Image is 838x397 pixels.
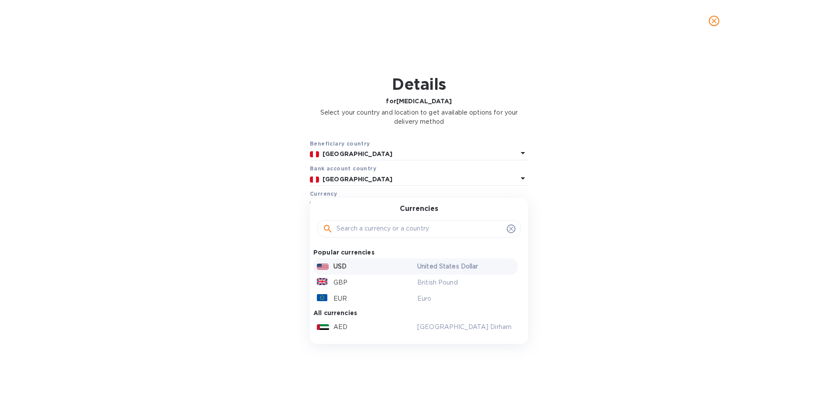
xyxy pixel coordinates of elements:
[317,324,329,330] img: AED
[704,10,725,31] button: close
[333,294,347,303] p: EUR
[323,150,392,157] b: [GEOGRAPHIC_DATA]
[310,108,528,126] p: Select your country and location to get available options for your delivery method
[310,140,370,147] b: Beneficiary country
[417,294,514,303] p: Euro
[400,205,438,213] h3: Currencies
[313,307,357,319] p: All currencies
[333,278,347,287] p: GBP
[333,322,347,332] p: AED
[333,262,347,271] p: USD
[386,98,452,105] b: for [MEDICAL_DATA]
[310,165,376,172] b: Bank account cоuntry
[323,176,392,183] b: [GEOGRAPHIC_DATA]
[417,278,514,287] p: British Pound
[313,246,374,258] p: Popular currencies
[310,190,337,197] b: Currency
[417,322,514,332] p: [GEOGRAPHIC_DATA] Dirham
[417,262,514,271] p: United States Dollar
[317,264,329,270] img: USD
[337,222,503,235] input: Search a currency or a country
[310,75,528,93] h1: Details
[310,151,319,157] img: PE
[310,176,319,183] img: PE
